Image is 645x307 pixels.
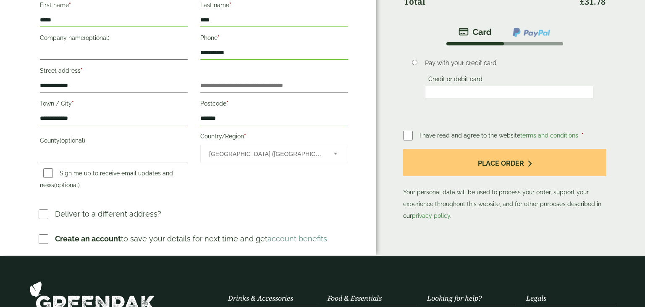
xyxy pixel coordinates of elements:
span: Country/Region [200,145,348,162]
img: stripe.png [459,27,492,37]
abbr: required [72,100,74,107]
img: ppcp-gateway.png [512,27,551,38]
p: Your personal data will be used to process your order, support your experience throughout this we... [403,149,606,222]
p: Deliver to a different address? [55,208,161,220]
span: (optional) [54,182,80,188]
label: Phone [200,32,348,46]
a: terms and conditions [520,132,578,139]
label: Country/Region [200,130,348,145]
abbr: required [218,34,220,41]
label: Sign me up to receive email updates and news [40,170,173,191]
label: County [40,135,188,149]
iframe: Secure card payment input frame [427,88,591,96]
abbr: required [244,133,246,140]
abbr: required [226,100,228,107]
label: Street address [40,65,188,79]
abbr: required [69,2,71,8]
p: Pay with your credit card. [425,58,593,68]
span: (optional) [84,34,110,41]
label: Company name [40,32,188,46]
a: account benefits [267,234,327,243]
label: Credit or debit card [425,76,486,85]
label: Postcode [200,98,348,112]
abbr: required [582,132,584,139]
strong: Create an account [55,234,121,243]
span: (optional) [60,137,85,144]
span: United Kingdom (UK) [209,145,322,163]
input: Sign me up to receive email updates and news(optional) [43,168,53,178]
a: privacy policy [412,212,450,219]
abbr: required [229,2,231,8]
abbr: required [81,67,83,74]
label: Town / City [40,98,188,112]
span: I have read and agree to the website [420,132,580,139]
button: Place order [403,149,606,176]
p: to save your details for next time and get [55,233,327,244]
